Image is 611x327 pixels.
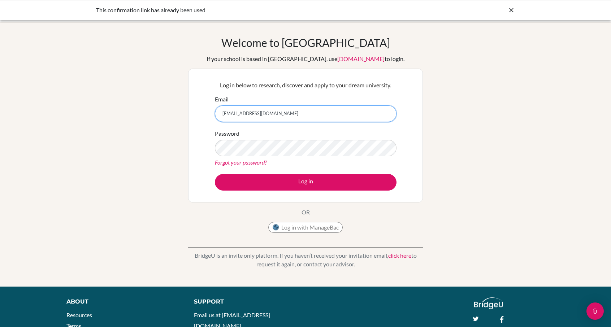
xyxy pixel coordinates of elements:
[215,174,396,191] button: Log in
[188,251,423,269] p: BridgeU is an invite only platform. If you haven’t received your invitation email, to request it ...
[215,95,229,104] label: Email
[215,159,267,166] a: Forgot your password?
[474,297,503,309] img: logo_white@2x-f4f0deed5e89b7ecb1c2cc34c3e3d731f90f0f143d5ea2071677605dd97b5244.png
[66,297,178,306] div: About
[96,6,407,14] div: This confirmation link has already been used
[302,208,310,217] p: OR
[337,55,385,62] a: [DOMAIN_NAME]
[586,302,604,320] div: Open Intercom Messenger
[388,252,411,259] a: click here
[215,81,396,90] p: Log in below to research, discover and apply to your dream university.
[194,297,298,306] div: Support
[215,129,239,138] label: Password
[268,222,343,233] button: Log in with ManageBac
[207,54,404,63] div: If your school is based in [GEOGRAPHIC_DATA], use to login.
[66,311,92,318] a: Resources
[221,36,390,49] h1: Welcome to [GEOGRAPHIC_DATA]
